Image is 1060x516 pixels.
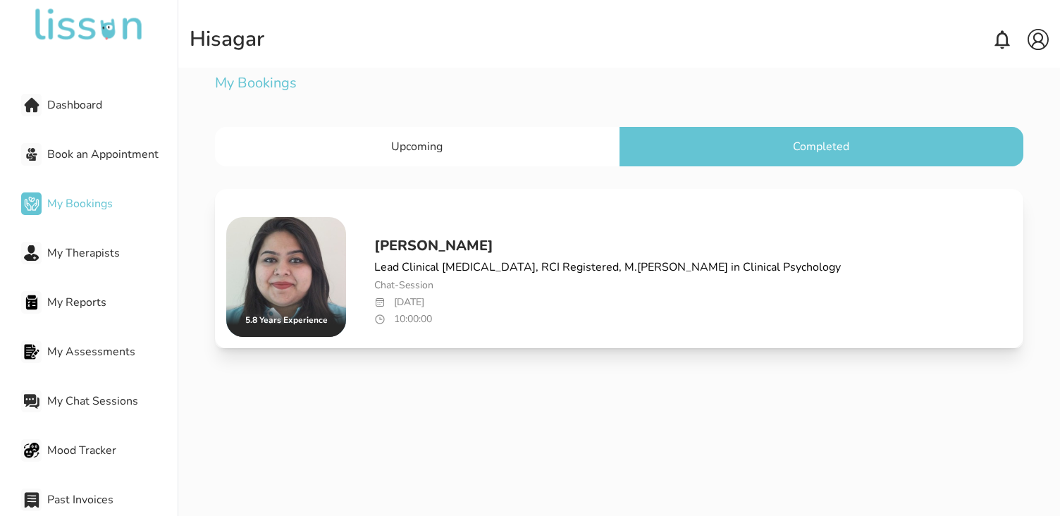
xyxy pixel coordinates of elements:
[24,147,39,162] img: Book an Appointment
[47,195,178,212] span: My Bookings
[47,97,178,113] span: Dashboard
[47,491,178,508] span: Past Invoices
[24,245,39,261] img: My Therapists
[374,312,386,326] img: time.svg
[1028,29,1049,50] img: account.svg
[391,139,443,154] span: Upcoming
[190,27,264,52] div: Hi sagar
[47,146,178,163] span: Book an Appointment
[374,295,386,309] img: calendar.svg
[374,295,841,309] p: [DATE]
[24,443,39,458] img: Mood Tracker
[374,259,841,276] p: Lead Clinical [MEDICAL_DATA], RCI Registered, M.[PERSON_NAME] in Clinical Psychology
[24,344,39,360] img: My Assessments
[793,139,849,154] span: Completed
[24,295,39,310] img: My Reports
[47,343,178,360] span: My Assessments
[374,236,841,256] p: [PERSON_NAME]
[47,294,178,311] span: My Reports
[245,314,328,326] label: 5.8 Years Experience
[47,245,178,262] span: My Therapists
[47,442,178,459] span: Mood Tracker
[24,97,39,113] img: Dashboard
[24,393,39,409] img: My Chat Sessions
[24,492,39,508] img: Past Invoices
[24,196,39,211] img: My Bookings
[32,8,145,42] img: undefined
[374,278,841,293] p: Chat-Session
[226,217,346,337] img: 2023-05-12T05:27:59.258Z1683869279258Sonal%20Chadha.jpeg
[374,312,841,326] p: 10:00:00
[47,393,178,410] span: My Chat Sessions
